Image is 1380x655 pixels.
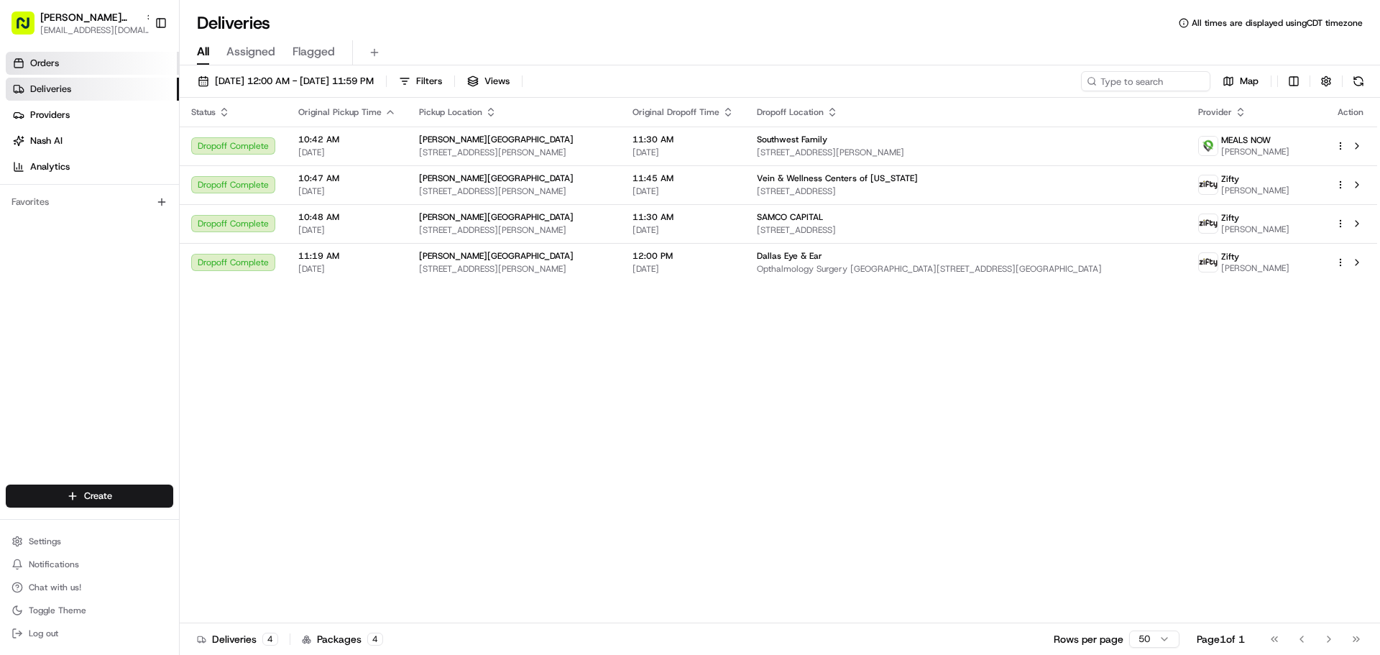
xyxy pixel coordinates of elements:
button: Toggle Theme [6,600,173,620]
span: [PERSON_NAME][GEOGRAPHIC_DATA] [419,211,574,223]
span: [DATE] [298,147,396,158]
span: 10:47 AM [298,173,396,184]
span: Vein & Wellness Centers of [US_STATE] [757,173,918,184]
div: 4 [262,633,278,646]
span: [DATE] [206,262,236,273]
span: [PERSON_NAME][GEOGRAPHIC_DATA] [419,134,574,145]
span: [DATE] [298,224,396,236]
input: Clear [37,93,237,108]
span: Create [84,490,112,503]
img: melas_now_logo.png [1199,137,1218,155]
img: zifty-logo-trans-sq.png [1199,214,1218,233]
span: Views [484,75,510,88]
span: [STREET_ADDRESS][PERSON_NAME] [419,263,609,275]
span: Log out [29,628,58,639]
span: [STREET_ADDRESS][PERSON_NAME] [419,185,609,197]
span: MEALS NOW [1221,134,1271,146]
button: [PERSON_NAME][GEOGRAPHIC_DATA] [40,10,139,24]
a: Providers [6,104,179,127]
span: Opthalmology Surgery [GEOGRAPHIC_DATA][STREET_ADDRESS][GEOGRAPHIC_DATA] [757,263,1176,275]
span: Zifty [1221,212,1239,224]
button: [EMAIL_ADDRESS][DOMAIN_NAME] [40,24,155,36]
button: [DATE] 12:00 AM - [DATE] 11:59 PM [191,71,380,91]
span: API Documentation [136,321,231,336]
img: Grace Nketiah [14,209,37,232]
button: See all [223,184,262,201]
a: 📗Knowledge Base [9,316,116,342]
span: Orders [30,57,59,70]
span: [DATE] [632,147,734,158]
p: Welcome 👋 [14,58,262,81]
span: Original Pickup Time [298,106,382,118]
a: Powered byPylon [101,356,174,367]
button: Views [461,71,516,91]
div: Favorites [6,191,173,214]
span: All times are displayed using CDT timezone [1192,17,1363,29]
div: Start new chat [65,137,236,152]
a: Nash AI [6,129,179,152]
span: Knowledge Base [29,321,110,336]
button: Log out [6,623,173,643]
span: Assigned [226,43,275,60]
img: Snider Plaza [14,248,37,271]
span: • [198,262,203,273]
input: Type to search [1081,71,1210,91]
img: zifty-logo-trans-sq.png [1199,175,1218,194]
span: Nash AI [30,134,63,147]
button: Map [1216,71,1265,91]
span: • [119,223,124,234]
span: [DATE] [127,223,157,234]
span: Pickup Location [419,106,482,118]
span: [DATE] [298,263,396,275]
div: Action [1335,106,1366,118]
div: Past conversations [14,187,92,198]
span: Settings [29,536,61,547]
span: Analytics [30,160,70,173]
button: Create [6,485,173,508]
div: 💻 [121,323,133,334]
span: Zifty [1221,173,1239,185]
button: Chat with us! [6,577,173,597]
button: Notifications [6,554,173,574]
img: Nash [14,14,43,43]
span: [STREET_ADDRESS][PERSON_NAME] [757,147,1176,158]
div: 4 [367,633,383,646]
span: [PERSON_NAME] [1221,262,1289,274]
span: [DATE] [632,263,734,275]
span: [PERSON_NAME] [1221,146,1289,157]
img: 1736555255976-a54dd68f-1ca7-489b-9aae-adbdc363a1c4 [14,137,40,163]
a: Analytics [6,155,179,178]
span: [STREET_ADDRESS] [757,224,1176,236]
span: [PERSON_NAME][GEOGRAPHIC_DATA] [419,250,574,262]
span: 12:00 PM [632,250,734,262]
span: Map [1240,75,1259,88]
span: Provider [1198,106,1232,118]
span: [PERSON_NAME][GEOGRAPHIC_DATA] [419,173,574,184]
span: [PERSON_NAME][GEOGRAPHIC_DATA] [45,262,195,273]
button: Filters [392,71,448,91]
span: Filters [416,75,442,88]
span: Toggle Theme [29,605,86,616]
span: [DATE] 12:00 AM - [DATE] 11:59 PM [215,75,374,88]
img: zifty-logo-trans-sq.png [1199,253,1218,272]
span: 10:42 AM [298,134,396,145]
span: [STREET_ADDRESS] [757,185,1176,197]
span: [PERSON_NAME] [1221,185,1289,196]
img: 1736555255976-a54dd68f-1ca7-489b-9aae-adbdc363a1c4 [29,224,40,235]
button: Settings [6,531,173,551]
span: Chat with us! [29,582,81,593]
span: Status [191,106,216,118]
button: Start new chat [244,142,262,159]
span: Pylon [143,357,174,367]
span: [PERSON_NAME] [1221,224,1289,235]
button: Refresh [1348,71,1368,91]
span: Dallas Eye & Ear [757,250,822,262]
span: [PERSON_NAME] [45,223,116,234]
img: 4920774857489_3d7f54699973ba98c624_72.jpg [30,137,56,163]
span: Southwest Family [757,134,827,145]
div: Deliveries [197,632,278,646]
span: [STREET_ADDRESS][PERSON_NAME] [419,224,609,236]
div: We're available if you need us! [65,152,198,163]
span: 11:30 AM [632,211,734,223]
